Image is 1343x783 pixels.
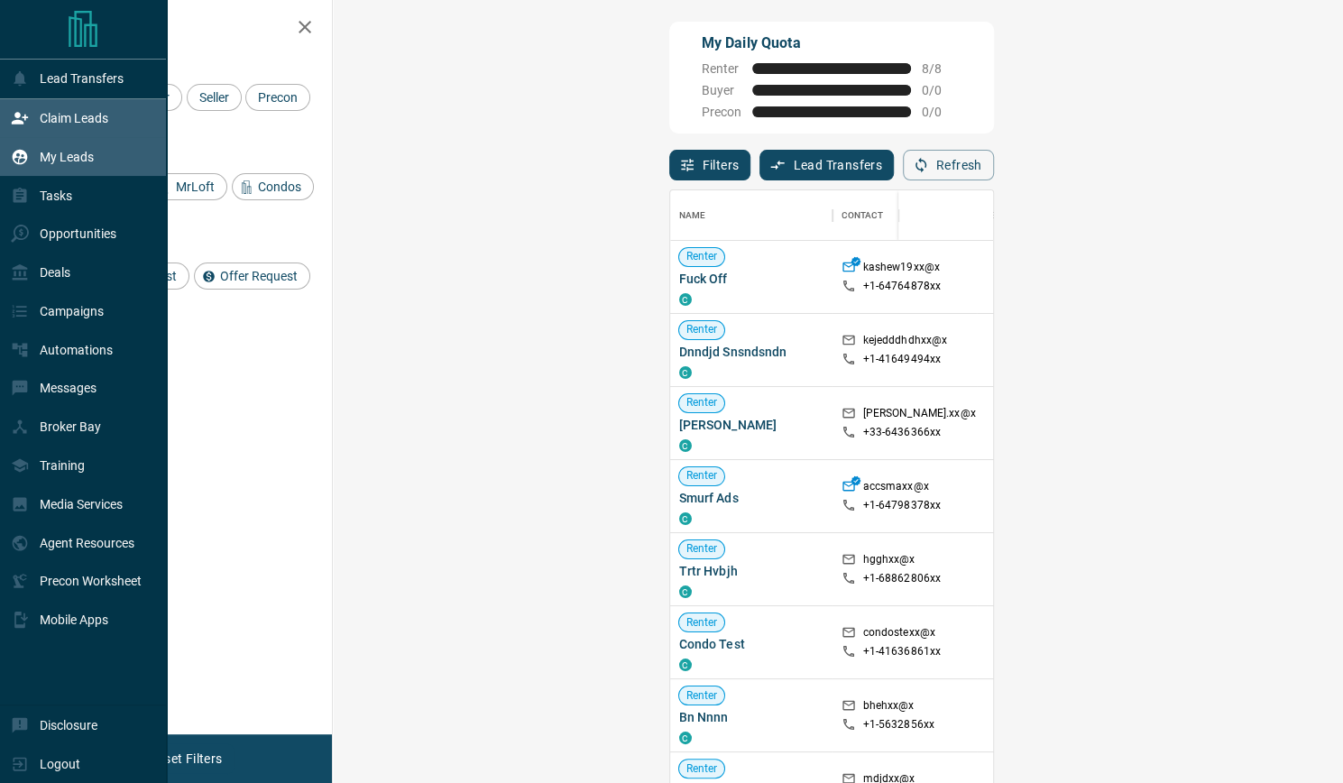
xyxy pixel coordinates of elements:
span: Renter [679,541,725,557]
div: Precon [245,84,310,111]
span: Condo Test [679,635,823,653]
span: Renter [679,395,725,410]
p: +1- 64764878xx [863,279,942,294]
button: Lead Transfers [759,150,894,180]
div: condos.ca [679,439,692,452]
span: 0 / 0 [922,83,961,97]
p: bhehxx@x [863,698,915,717]
div: Seller [187,84,242,111]
span: Fuck Off [679,270,823,288]
p: kejedddhdhxx@x [863,333,948,352]
span: Renter [679,322,725,337]
p: accsmaxx@x [863,479,929,498]
div: condos.ca [679,659,692,671]
span: 0 / 0 [922,105,961,119]
span: Smurf Ads [679,489,823,507]
span: Buyer [702,83,741,97]
p: +1- 41636861xx [863,644,942,659]
div: Condos [232,173,314,200]
span: Renter [679,468,725,484]
p: [PERSON_NAME].xx@x [863,406,976,425]
span: Renter [702,61,741,76]
div: condos.ca [679,512,692,525]
button: Filters [669,150,751,180]
span: Bn Nnnn [679,708,823,726]
span: Renter [679,761,725,777]
button: Refresh [903,150,994,180]
h2: Filters [58,18,314,40]
span: Trtr Hvbjh [679,562,823,580]
p: +33- 6436366xx [863,425,942,440]
span: 8 / 8 [922,61,961,76]
p: kashew19xx@x [863,260,941,279]
span: Dnndjd Snsndsndn [679,343,823,361]
span: Renter [679,615,725,631]
div: Offer Request [194,263,310,290]
p: condostexx@x [863,625,936,644]
button: Reset Filters [137,743,234,774]
p: hgghxx@x [863,552,915,571]
span: Offer Request [214,269,304,283]
p: +1- 5632856xx [863,717,935,732]
div: Name [679,190,706,241]
div: MrLoft [150,173,227,200]
div: Name [670,190,832,241]
div: condos.ca [679,732,692,744]
span: Precon [702,105,741,119]
span: Condos [252,180,308,194]
p: +1- 41649494xx [863,352,942,367]
div: condos.ca [679,293,692,306]
span: [PERSON_NAME] [679,416,823,434]
span: Renter [679,688,725,704]
div: condos.ca [679,585,692,598]
span: Renter [679,249,725,264]
p: +1- 68862806xx [863,571,942,586]
span: MrLoft [170,180,221,194]
span: Precon [252,90,304,105]
span: Seller [193,90,235,105]
div: condos.ca [679,366,692,379]
p: +1- 64798378xx [863,498,942,513]
div: Contact [842,190,884,241]
p: My Daily Quota [702,32,961,54]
